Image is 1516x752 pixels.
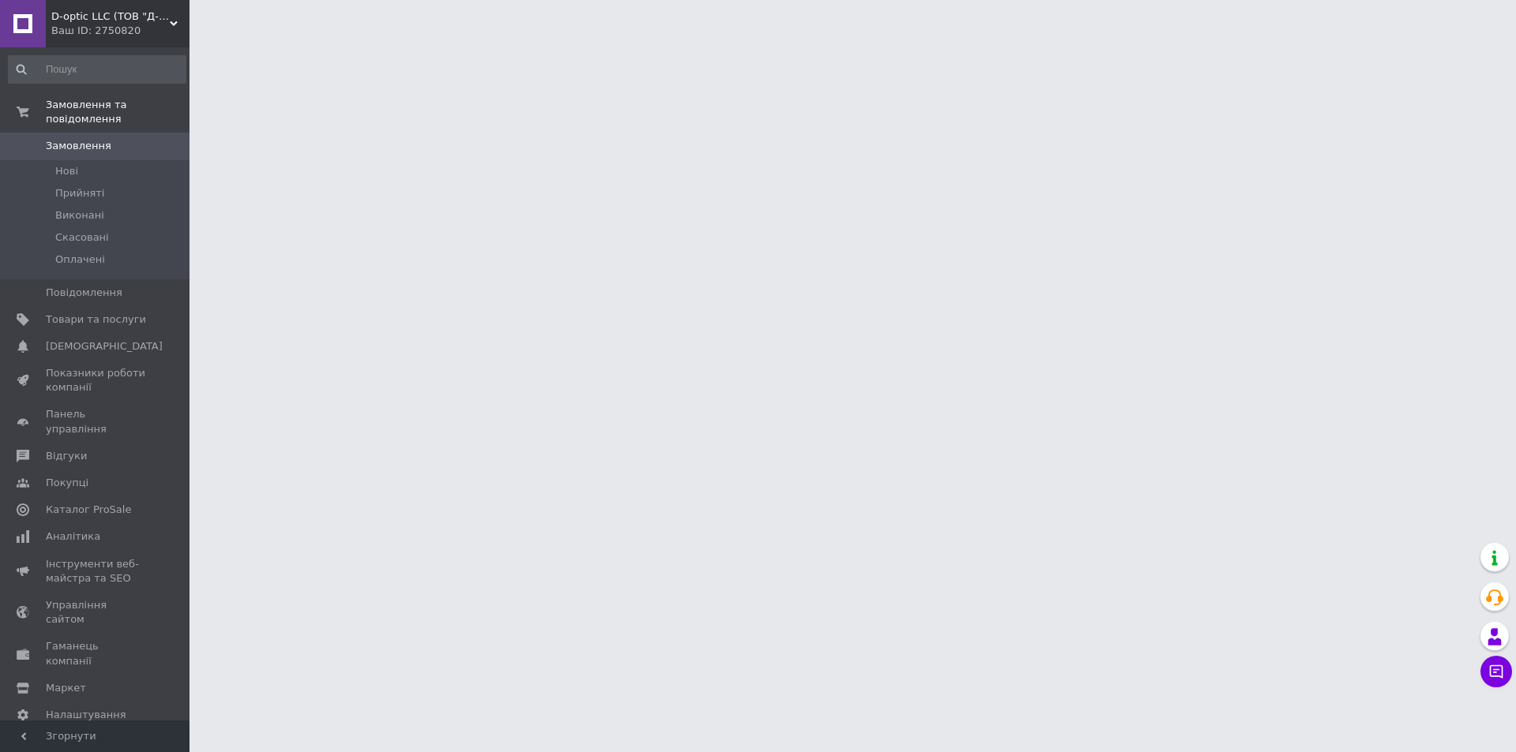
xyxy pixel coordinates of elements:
[46,503,131,517] span: Каталог ProSale
[46,598,146,627] span: Управління сайтом
[46,476,88,490] span: Покупці
[46,312,146,327] span: Товари та послуги
[55,230,109,245] span: Скасовані
[8,55,186,84] input: Пошук
[46,529,100,544] span: Аналітика
[46,708,126,722] span: Налаштування
[51,24,189,38] div: Ваш ID: 2750820
[46,681,86,695] span: Маркет
[46,139,111,153] span: Замовлення
[51,9,170,24] span: D-optic LLC (ТОВ "Д-ОПТІК")
[1480,656,1512,687] button: Чат з покупцем
[46,407,146,436] span: Панель управління
[46,339,163,354] span: [DEMOGRAPHIC_DATA]
[55,186,104,200] span: Прийняті
[46,449,87,463] span: Відгуки
[46,557,146,586] span: Інструменти веб-майстра та SEO
[55,208,104,223] span: Виконані
[55,164,78,178] span: Нові
[46,98,189,126] span: Замовлення та повідомлення
[46,639,146,668] span: Гаманець компанії
[55,253,105,267] span: Оплачені
[46,286,122,300] span: Повідомлення
[46,366,146,395] span: Показники роботи компанії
